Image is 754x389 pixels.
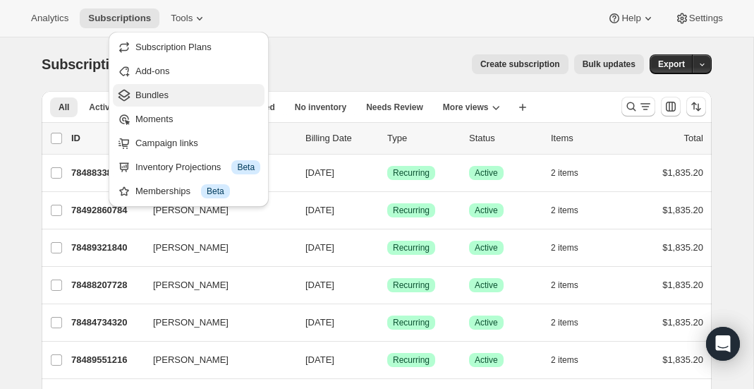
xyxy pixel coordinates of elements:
[71,275,703,295] div: 78488207728[PERSON_NAME][DATE]SuccessRecurringSuccessActive2 items$1,835.20
[551,350,594,370] button: 2 items
[153,353,229,367] span: [PERSON_NAME]
[658,59,685,70] span: Export
[113,84,264,107] button: Bundles
[551,275,594,295] button: 2 items
[305,131,376,145] p: Billing Date
[475,242,498,253] span: Active
[305,205,334,215] span: [DATE]
[71,353,142,367] p: 78489551216
[113,108,264,131] button: Moments
[574,54,644,74] button: Bulk updates
[71,316,142,330] p: 78484734320
[153,316,229,330] span: [PERSON_NAME]
[135,66,169,76] span: Add-ons
[393,205,430,216] span: Recurring
[662,280,703,290] span: $1,835.20
[551,167,578,179] span: 2 items
[472,54,568,74] button: Create subscription
[71,201,703,220] div: 78492860784[PERSON_NAME][DATE]SuccessRecurringSuccessActive2 items$1,835.20
[393,242,430,253] span: Recurring
[42,56,134,72] span: Subscriptions
[305,317,334,328] span: [DATE]
[475,280,498,291] span: Active
[551,242,578,253] span: 2 items
[305,280,334,290] span: [DATE]
[551,238,594,258] button: 2 items
[71,131,703,145] div: IDCustomerBilling DateTypeStatusItemsTotal
[71,166,142,180] p: 78488338800
[662,205,703,215] span: $1,835.20
[661,97,681,116] button: Customize table column order and visibility
[387,131,458,145] div: Type
[295,102,346,113] span: No inventory
[71,203,142,217] p: 78492860784
[71,313,703,333] div: 78484734320[PERSON_NAME][DATE]SuccessRecurringSuccessActive2 items$1,835.20
[393,317,430,328] span: Recurring
[237,162,255,173] span: Beta
[71,163,703,183] div: 78488338800[PERSON_NAME][DATE]SuccessRecurringSuccessActive2 items$1,835.20
[59,102,69,113] span: All
[662,317,703,328] span: $1,835.20
[71,238,703,258] div: 78489321840[PERSON_NAME][DATE]SuccessRecurringSuccessActive2 items$1,835.20
[583,59,636,70] span: Bulk updates
[135,90,169,100] span: Bundles
[135,160,260,174] div: Inventory Projections
[305,354,334,365] span: [DATE]
[31,13,68,24] span: Analytics
[207,186,224,197] span: Beta
[686,97,706,116] button: Sort the results
[434,97,509,117] button: More views
[689,13,723,24] span: Settings
[71,241,142,255] p: 78489321840
[153,278,229,292] span: [PERSON_NAME]
[366,102,423,113] span: Needs Review
[393,354,430,366] span: Recurring
[393,280,430,291] span: Recurring
[113,36,264,59] button: Subscription Plans
[662,167,703,178] span: $1,835.20
[475,317,498,328] span: Active
[135,42,212,52] span: Subscription Plans
[667,8,731,28] button: Settings
[443,102,489,113] span: More views
[551,205,578,216] span: 2 items
[135,138,198,148] span: Campaign links
[551,163,594,183] button: 2 items
[684,131,703,145] p: Total
[113,180,264,203] button: Memberships
[599,8,663,28] button: Help
[551,313,594,333] button: 2 items
[662,242,703,253] span: $1,835.20
[650,54,693,74] button: Export
[113,60,264,83] button: Add-ons
[475,167,498,179] span: Active
[551,354,578,366] span: 2 items
[145,274,286,297] button: [PERSON_NAME]
[171,13,193,24] span: Tools
[551,280,578,291] span: 2 items
[135,114,173,124] span: Moments
[71,350,703,370] div: 78489551216[PERSON_NAME][DATE]SuccessRecurringSuccessActive2 items$1,835.20
[621,97,655,116] button: Search and filter results
[113,132,264,155] button: Campaign links
[621,13,640,24] span: Help
[23,8,77,28] button: Analytics
[71,278,142,292] p: 78488207728
[393,167,430,179] span: Recurring
[89,102,114,113] span: Active
[305,242,334,253] span: [DATE]
[305,167,334,178] span: [DATE]
[551,201,594,220] button: 2 items
[662,354,703,365] span: $1,835.20
[706,327,740,361] div: Open Intercom Messenger
[88,13,151,24] span: Subscriptions
[162,8,215,28] button: Tools
[145,311,286,334] button: [PERSON_NAME]
[475,354,498,366] span: Active
[551,131,621,145] div: Items
[145,237,286,259] button: [PERSON_NAME]
[113,156,264,179] button: Inventory Projections
[153,241,229,255] span: [PERSON_NAME]
[511,97,534,117] button: Create new view
[469,131,540,145] p: Status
